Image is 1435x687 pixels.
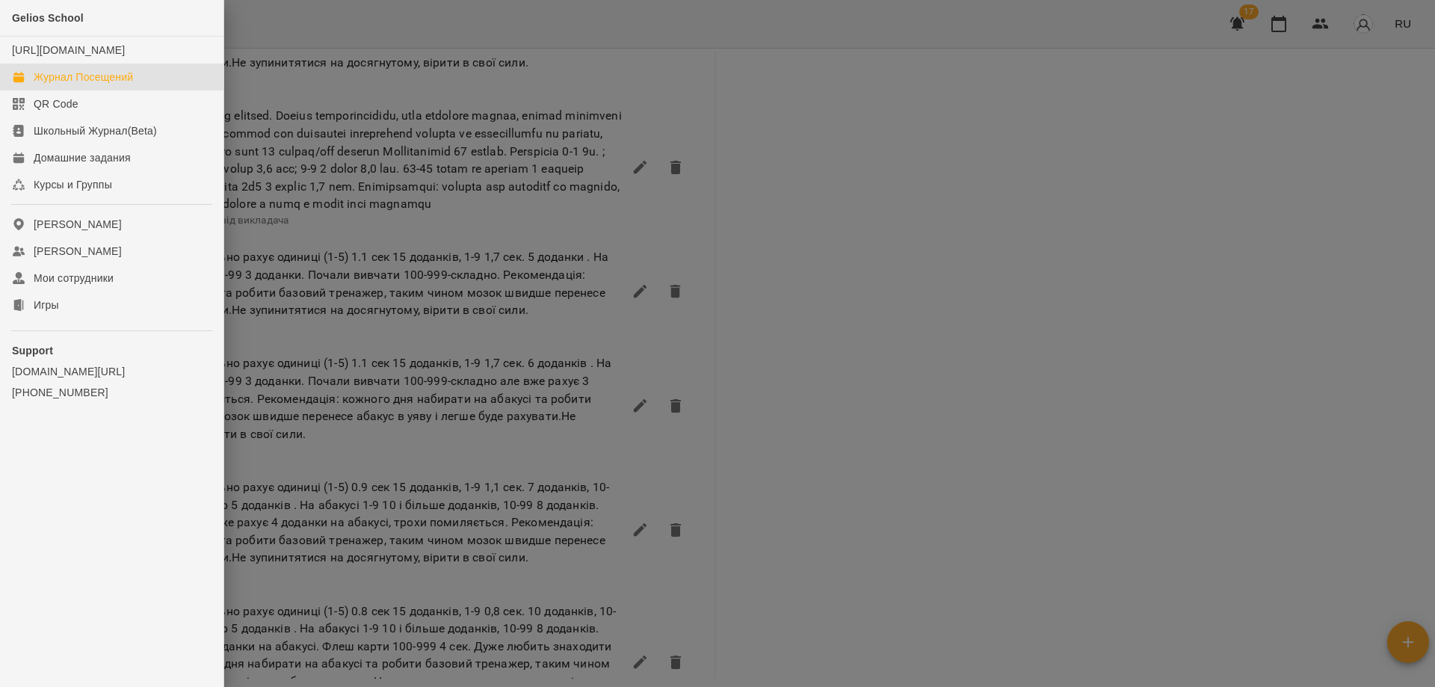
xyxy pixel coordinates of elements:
div: Журнал Посещений [34,70,133,84]
div: Школьный Журнал(Beta) [34,123,157,138]
a: [DOMAIN_NAME][URL] [12,364,212,379]
a: [PHONE_NUMBER] [12,385,212,400]
div: QR Code [34,96,78,111]
a: [URL][DOMAIN_NAME] [12,44,125,56]
div: Домашние задания [34,150,131,165]
p: Support [12,343,212,358]
span: Gelios School [12,12,84,24]
div: [PERSON_NAME] [34,244,122,259]
div: Курсы и Группы [34,177,112,192]
div: Мои сотрудники [34,271,114,286]
div: [PERSON_NAME] [34,217,122,232]
div: Игры [34,298,59,312]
